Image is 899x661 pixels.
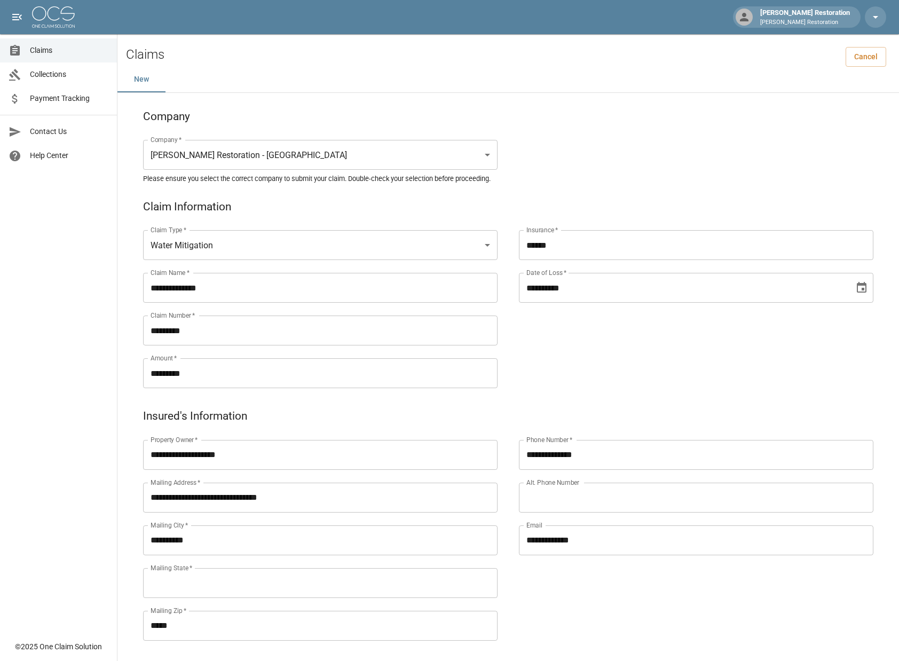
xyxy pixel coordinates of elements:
span: Contact Us [30,126,108,137]
label: Property Owner [151,435,198,444]
div: © 2025 One Claim Solution [15,641,102,652]
h2: Claims [126,47,164,62]
label: Mailing Address [151,478,200,487]
button: Choose date, selected date is Aug 26, 2025 [851,277,872,298]
label: Claim Name [151,268,190,277]
div: [PERSON_NAME] Restoration [756,7,854,27]
label: Insurance [526,225,558,234]
span: Collections [30,69,108,80]
img: ocs-logo-white-transparent.png [32,6,75,28]
label: Date of Loss [526,268,566,277]
span: Payment Tracking [30,93,108,104]
span: Help Center [30,150,108,161]
label: Mailing State [151,563,192,572]
label: Company [151,135,182,144]
label: Email [526,521,542,530]
label: Mailing Zip [151,606,187,615]
label: Mailing City [151,521,188,530]
div: dynamic tabs [117,67,899,92]
label: Phone Number [526,435,572,444]
button: New [117,67,165,92]
label: Amount [151,353,177,363]
div: Water Mitigation [143,230,498,260]
span: Claims [30,45,108,56]
div: [PERSON_NAME] Restoration - [GEOGRAPHIC_DATA] [143,140,498,170]
label: Alt. Phone Number [526,478,579,487]
a: Cancel [846,47,886,67]
button: open drawer [6,6,28,28]
p: [PERSON_NAME] Restoration [760,18,850,27]
label: Claim Number [151,311,195,320]
label: Claim Type [151,225,186,234]
h5: Please ensure you select the correct company to submit your claim. Double-check your selection be... [143,174,873,183]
